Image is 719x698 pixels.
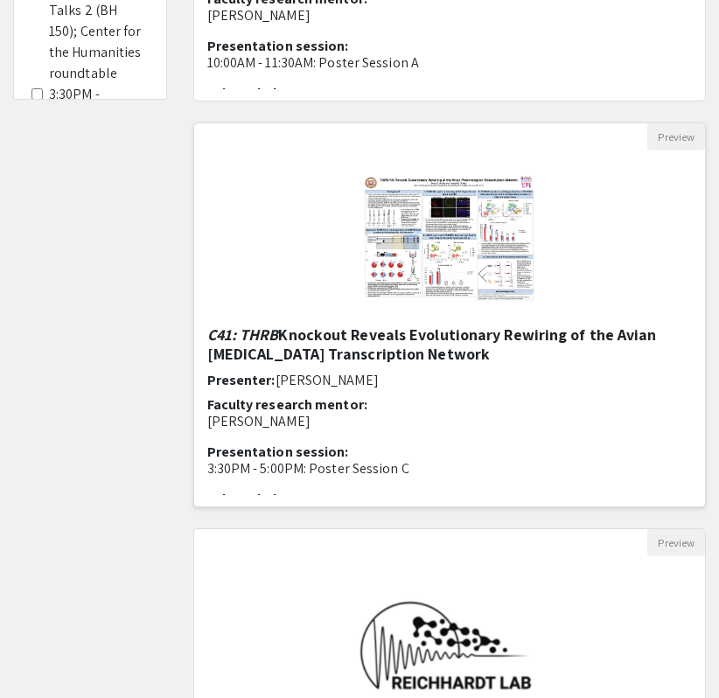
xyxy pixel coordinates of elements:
span: Presentation session: [207,443,349,461]
img: <p><em>C41: THRB </em>Knockout Reveals Evolutionary Rewiring of the Avian Photoreceptor Transcrip... [341,150,557,325]
iframe: Chat [13,619,74,685]
h6: Presenter: [207,372,693,388]
p: 10:00AM - 11:30AM: Poster Session A [207,54,693,71]
p: [PERSON_NAME] [207,7,693,24]
button: Preview [647,529,705,556]
p: [PERSON_NAME] [207,413,693,429]
div: Open Presentation <p><em>C41: THRB </em>Knockout Reveals Evolutionary Rewiring of the Avian Photo... [193,122,707,507]
span: Acknowledgments: [207,490,332,508]
span: Presentation session: [207,37,349,55]
button: Preview [647,123,705,150]
span: [PERSON_NAME] [276,371,379,389]
span: Acknowledgments: [207,84,332,102]
p: 3:30PM - 5:00PM: Poster Session C [207,460,693,477]
span: Faculty research mentor: [207,395,367,414]
label: 3:30PM - 5:00PM: Poster Session C [49,84,149,147]
em: C41: THRB [207,325,279,345]
h5: Knockout Reveals Evolutionary Rewiring of the Avian [MEDICAL_DATA] Transcription Network [207,325,693,363]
